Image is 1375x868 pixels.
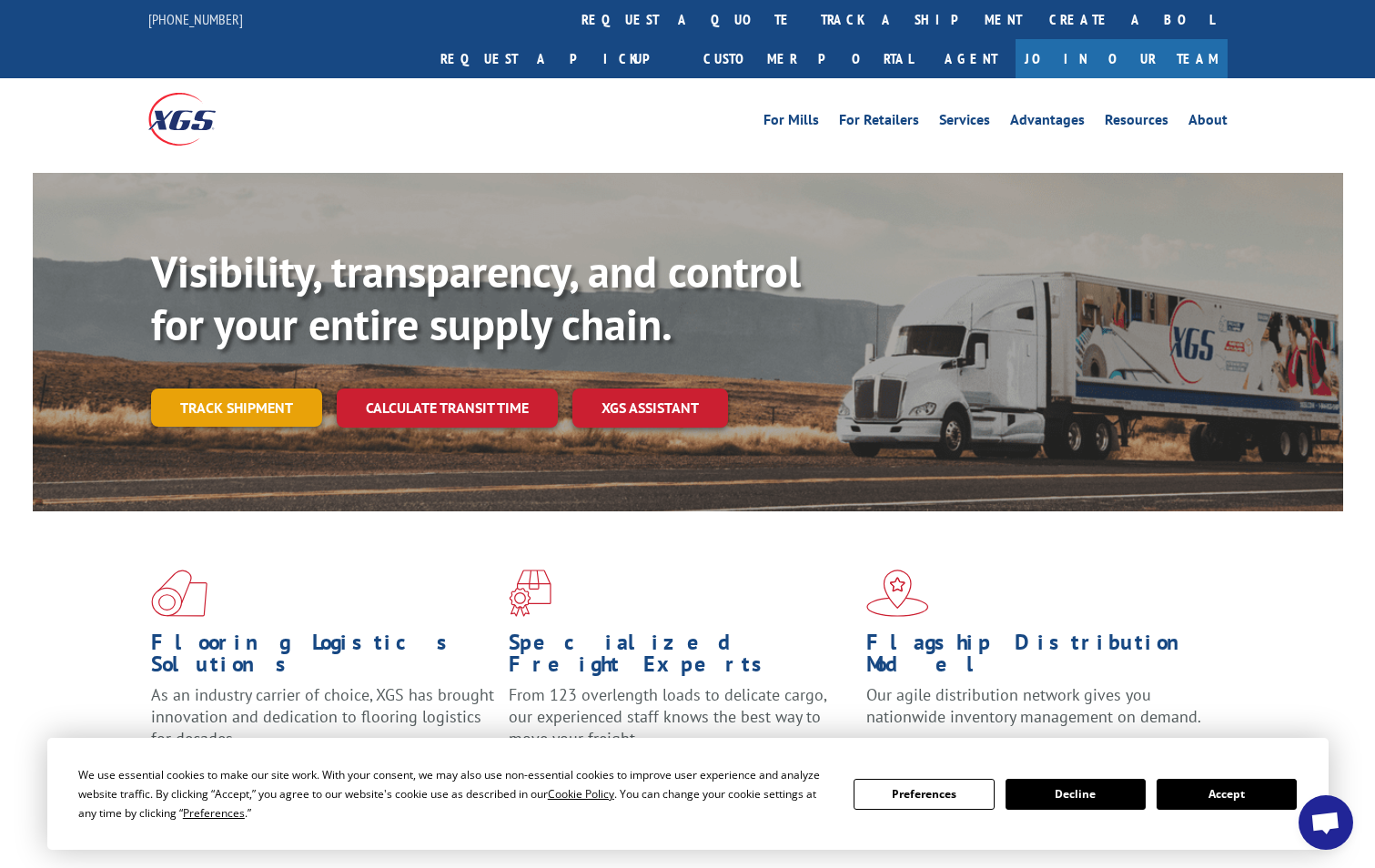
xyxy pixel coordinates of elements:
a: Calculate transit time [337,389,558,428]
a: XGS ASSISTANT [572,389,728,428]
a: For Mills [763,113,819,133]
div: Open chat [1299,795,1353,850]
span: As an industry carrier of choice, XGS has brought innovation and dedication to flooring logistics... [151,684,494,749]
a: [PHONE_NUMBER] [148,10,243,28]
a: Request a pickup [427,39,690,78]
h1: Flagship Distribution Model [866,631,1210,684]
button: Preferences [854,779,994,810]
div: Cookie Consent Prompt [47,738,1329,850]
a: Services [939,113,990,133]
a: Join Our Team [1016,39,1228,78]
a: About [1188,113,1228,133]
img: xgs-icon-total-supply-chain-intelligence-red [151,570,207,617]
a: Track shipment [151,389,322,427]
h1: Specialized Freight Experts [509,631,853,684]
span: Our agile distribution network gives you nationwide inventory management on demand. [866,684,1201,727]
h1: Flooring Logistics Solutions [151,631,495,684]
a: Customer Portal [690,39,926,78]
img: xgs-icon-focused-on-flooring-red [509,570,551,617]
div: We use essential cookies to make our site work. With your consent, we may also use non-essential ... [78,765,832,823]
b: Visibility, transparency, and control for your entire supply chain. [151,243,801,352]
button: Accept [1157,779,1297,810]
span: Cookie Policy [548,786,614,802]
img: xgs-icon-flagship-distribution-model-red [866,570,929,617]
a: Agent [926,39,1016,78]
p: From 123 overlength loads to delicate cargo, our experienced staff knows the best way to move you... [509,684,853,765]
span: Preferences [183,805,245,821]
a: For Retailers [839,113,919,133]
a: Advantages [1010,113,1085,133]
button: Decline [1006,779,1146,810]
a: Resources [1105,113,1168,133]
